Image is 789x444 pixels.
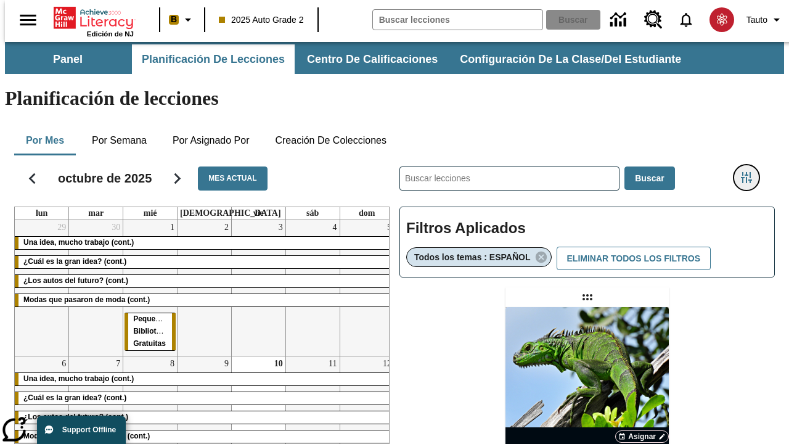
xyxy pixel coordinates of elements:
[87,30,134,38] span: Edición de NJ
[15,275,394,287] div: ¿Los autos del futuro? (cont.)
[15,373,394,385] div: Una idea, mucho trabajo (cont.)
[123,220,178,356] td: 1 de octubre de 2025
[557,247,711,271] button: Eliminar todos los filtros
[307,52,438,67] span: Centro de calificaciones
[54,4,134,38] div: Portada
[69,220,123,356] td: 30 de septiembre de 2025
[33,207,50,220] a: lunes
[54,6,134,30] a: Portada
[59,356,68,371] a: 6 de octubre de 2025
[23,238,134,247] span: Una idea, mucho trabajo (cont.)
[168,356,177,371] a: 8 de octubre de 2025
[15,256,394,268] div: ¿Cuál es la gran idea? (cont.)
[222,220,231,235] a: 2 de octubre de 2025
[628,431,656,442] span: Asignar
[400,167,619,190] input: Buscar lecciones
[385,220,394,235] a: 5 de octubre de 2025
[222,356,231,371] a: 9 de octubre de 2025
[17,163,48,194] button: Regresar
[5,87,784,110] h1: Planificación de lecciones
[380,356,394,371] a: 12 de octubre de 2025
[450,44,691,74] button: Configuración de la clase/del estudiante
[276,220,285,235] a: 3 de octubre de 2025
[340,220,394,356] td: 5 de octubre de 2025
[164,9,200,31] button: Boost El color de la clase es anaranjado claro. Cambiar el color de la clase.
[86,207,106,220] a: martes
[23,276,128,285] span: ¿Los autos del futuro? (cont.)
[133,314,173,348] span: Pequeñas Bibliotecas Gratuitas
[15,220,69,356] td: 29 de septiembre de 2025
[15,430,394,443] div: Modas que pasaron de moda (cont.)
[265,126,396,155] button: Creación de colecciones
[615,430,669,443] button: Asignar Elegir fechas
[23,413,128,421] span: ¿Los autos del futuro? (cont.)
[285,220,340,356] td: 4 de octubre de 2025
[251,207,266,220] a: viernes
[161,163,193,194] button: Seguir
[15,237,394,249] div: Una idea, mucho trabajo (cont.)
[178,207,284,220] a: jueves
[23,295,150,304] span: Modas que pasaron de moda (cont.)
[23,374,134,383] span: Una idea, mucho trabajo (cont.)
[58,171,152,186] h2: octubre de 2025
[55,220,68,235] a: 29 de septiembre de 2025
[53,52,83,67] span: Panel
[37,416,126,444] button: Support Offline
[6,44,129,74] button: Panel
[578,287,597,307] div: Lección arrastrable: Lluvia de iguanas
[702,4,742,36] button: Escoja un nuevo avatar
[460,52,681,67] span: Configuración de la clase/del estudiante
[304,207,321,220] a: sábado
[219,14,304,27] span: 2025 Auto Grade 2
[142,52,285,67] span: Planificación de lecciones
[15,392,394,405] div: ¿Cuál es la gran idea? (cont.)
[637,3,670,36] a: Centro de recursos, Se abrirá en una pestaña nueva.
[113,356,123,371] a: 7 de octubre de 2025
[373,10,542,30] input: Buscar campo
[171,12,177,27] span: B
[82,126,157,155] button: Por semana
[168,220,177,235] a: 1 de octubre de 2025
[406,247,552,267] div: Eliminar Todos los temas : ESPAÑOL el ítem seleccionado del filtro
[272,356,285,371] a: 10 de octubre de 2025
[624,166,674,191] button: Buscar
[132,44,295,74] button: Planificación de lecciones
[297,44,448,74] button: Centro de calificaciones
[163,126,260,155] button: Por asignado por
[15,411,394,424] div: ¿Los autos del futuro? (cont.)
[742,9,789,31] button: Perfil/Configuración
[734,165,759,190] button: Menú lateral de filtros
[125,313,176,350] div: Pequeñas Bibliotecas Gratuitas
[178,220,232,356] td: 2 de octubre de 2025
[14,126,76,155] button: Por mes
[356,207,377,220] a: domingo
[231,220,285,356] td: 3 de octubre de 2025
[399,207,775,278] div: Filtros Aplicados
[198,166,267,191] button: Mes actual
[5,44,692,74] div: Subbarra de navegación
[326,356,339,371] a: 11 de octubre de 2025
[23,393,126,402] span: ¿Cuál es la gran idea? (cont.)
[5,42,784,74] div: Subbarra de navegación
[109,220,123,235] a: 30 de septiembre de 2025
[62,425,116,434] span: Support Offline
[10,2,46,38] button: Abrir el menú lateral
[141,207,160,220] a: miércoles
[709,7,734,32] img: avatar image
[746,14,767,27] span: Tauto
[603,3,637,37] a: Centro de información
[23,257,126,266] span: ¿Cuál es la gran idea? (cont.)
[406,213,768,244] h2: Filtros Aplicados
[15,294,394,306] div: Modas que pasaron de moda (cont.)
[670,4,702,36] a: Notificaciones
[414,252,531,262] span: Todos los temas : ESPAÑOL
[330,220,340,235] a: 4 de octubre de 2025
